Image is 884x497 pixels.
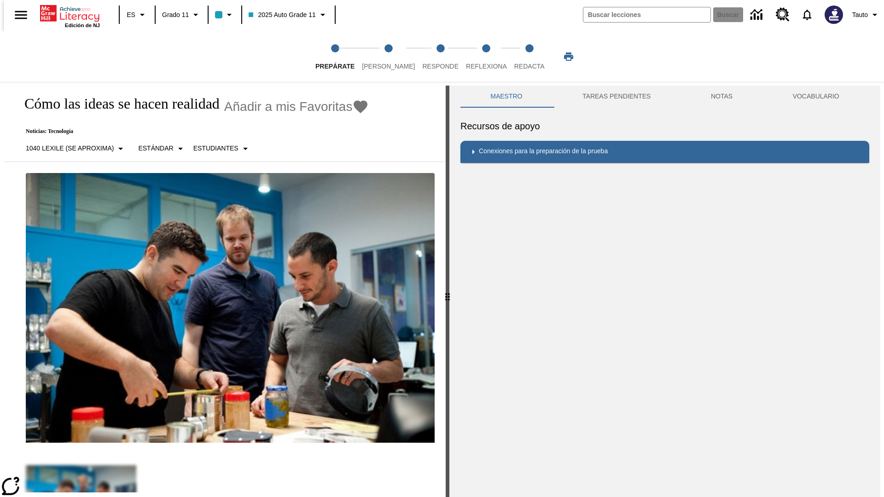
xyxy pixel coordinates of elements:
button: Prepárate step 1 of 5 [308,31,362,82]
a: Notificaciones [795,3,819,27]
p: Estudiantes [193,144,238,153]
img: Avatar [825,6,843,24]
p: Noticias: Tecnología [15,128,369,135]
span: Grado 11 [162,10,189,20]
a: Centro de información [745,2,770,28]
button: El color de la clase es azul claro. Cambiar el color de la clase. [211,6,238,23]
p: Conexiones para la preparación de la prueba [479,146,608,157]
div: reading [4,86,446,492]
button: NOTAS [681,86,763,108]
button: Imprimir [554,48,583,65]
span: 2025 Auto Grade 11 [249,10,315,20]
button: Seleccionar estudiante [190,140,255,157]
div: Pulsa la tecla de intro o la barra espaciadora y luego presiona las flechas de derecha e izquierd... [446,86,449,497]
span: Redacta [514,63,545,70]
span: ES [127,10,135,20]
button: Responde step 3 of 5 [415,31,466,82]
a: Centro de recursos, Se abrirá en una pestaña nueva. [770,2,795,27]
button: Lee step 2 of 5 [355,31,422,82]
span: Responde [422,63,459,70]
div: Conexiones para la preparación de la prueba [460,141,869,163]
button: Escoja un nuevo avatar [819,3,849,27]
button: Perfil/Configuración [849,6,884,23]
button: Maestro [460,86,552,108]
h1: Cómo las ideas se hacen realidad [15,95,220,112]
img: El fundador de Quirky, Ben Kaufman prueba un nuevo producto con un compañero de trabajo, Gaz Brow... [26,173,435,443]
span: Edición de NJ [65,23,100,28]
button: Reflexiona step 4 of 5 [459,31,514,82]
button: Grado: Grado 11, Elige un grado [158,6,205,23]
div: activity [449,86,880,497]
button: Abrir el menú lateral [7,1,35,29]
div: Portada [40,3,100,28]
button: VOCABULARIO [762,86,869,108]
button: Seleccione Lexile, 1040 Lexile (Se aproxima) [22,140,130,157]
h6: Recursos de apoyo [460,119,869,133]
span: [PERSON_NAME] [362,63,415,70]
span: Reflexiona [466,63,507,70]
input: Buscar campo [583,7,710,22]
button: Añadir a mis Favoritas - Cómo las ideas se hacen realidad [224,98,369,115]
div: Instructional Panel Tabs [460,86,869,108]
span: Tauto [852,10,868,20]
p: 1040 Lexile (Se aproxima) [26,144,114,153]
button: Clase: 2025 Auto Grade 11, Selecciona una clase [245,6,331,23]
p: Estándar [138,144,173,153]
button: Lenguaje: ES, Selecciona un idioma [122,6,152,23]
span: Prepárate [315,63,355,70]
button: Redacta step 5 of 5 [507,31,552,82]
button: Tipo de apoyo, Estándar [134,140,189,157]
button: TAREAS PENDIENTES [552,86,681,108]
span: Añadir a mis Favoritas [224,99,353,114]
